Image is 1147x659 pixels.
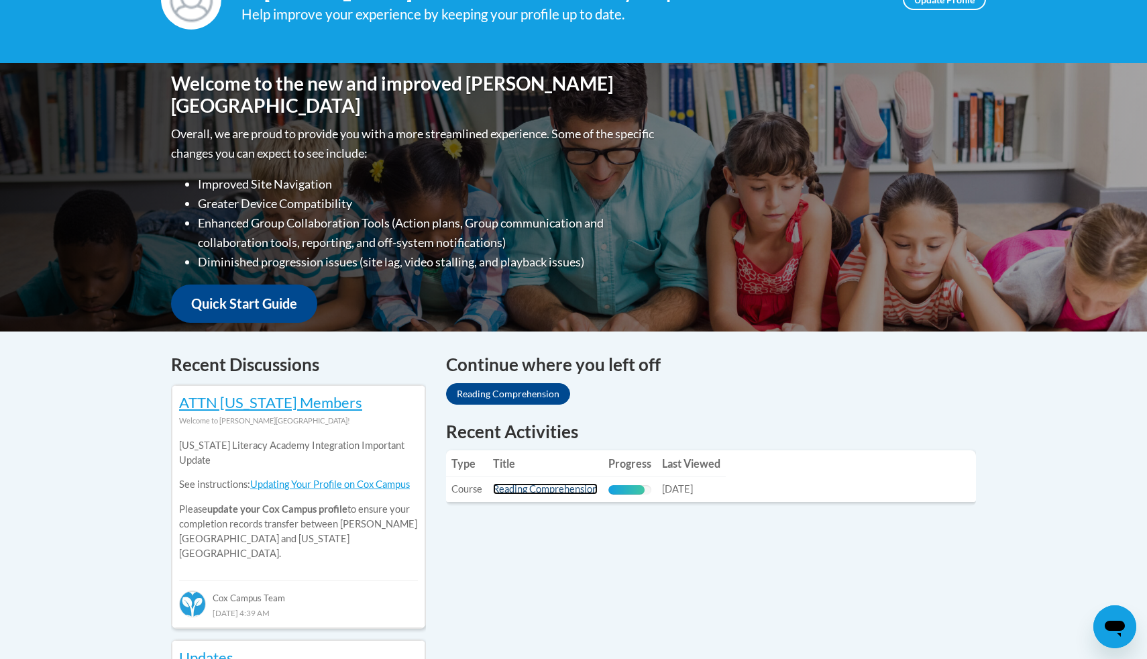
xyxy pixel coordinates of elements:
[179,605,418,620] div: [DATE] 4:39 AM
[493,483,598,495] a: Reading Comprehension
[608,485,645,495] div: Progress, %
[446,383,570,405] a: Reading Comprehension
[171,285,317,323] a: Quick Start Guide
[198,174,657,194] li: Improved Site Navigation
[179,393,362,411] a: ATTN [US_STATE] Members
[488,450,603,477] th: Title
[179,413,418,428] div: Welcome to [PERSON_NAME][GEOGRAPHIC_DATA]!
[198,194,657,213] li: Greater Device Compatibility
[446,419,976,444] h1: Recent Activities
[207,503,347,515] b: update your Cox Campus profile
[657,450,726,477] th: Last Viewed
[198,252,657,272] li: Diminished progression issues (site lag, video stalling, and playback issues)
[446,450,488,477] th: Type
[241,3,883,26] div: Help improve your experience by keeping your profile up to date.
[179,477,418,492] p: See instructions:
[179,591,206,617] img: Cox Campus Team
[446,352,976,378] h4: Continue where you left off
[179,428,418,571] div: Please to ensure your completion records transfer between [PERSON_NAME][GEOGRAPHIC_DATA] and [US_...
[171,352,426,378] h4: Recent Discussions
[171,72,657,117] h1: Welcome to the new and improved [PERSON_NAME][GEOGRAPHIC_DATA]
[198,213,657,252] li: Enhanced Group Collaboration Tools (Action plans, Group communication and collaboration tools, re...
[179,580,418,605] div: Cox Campus Team
[179,438,418,468] p: [US_STATE] Literacy Academy Integration Important Update
[662,483,693,495] span: [DATE]
[451,483,482,495] span: Course
[171,124,657,163] p: Overall, we are proud to provide you with a more streamlined experience. Some of the specific cha...
[1093,605,1136,648] iframe: Button to launch messaging window
[603,450,657,477] th: Progress
[250,478,410,490] a: Updating Your Profile on Cox Campus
